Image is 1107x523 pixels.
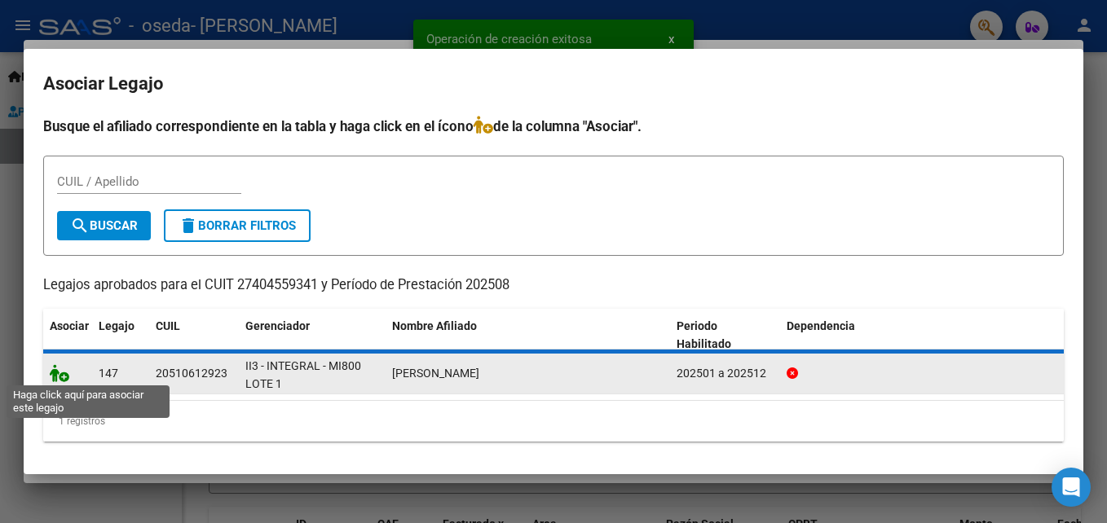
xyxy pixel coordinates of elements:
datatable-header-cell: Nombre Afiliado [386,309,670,363]
span: 147 [99,367,118,380]
mat-icon: search [70,215,90,235]
div: Open Intercom Messenger [1052,468,1091,507]
datatable-header-cell: Gerenciador [239,309,386,363]
datatable-header-cell: Legajo [92,309,149,363]
mat-icon: delete [179,215,198,235]
span: OVEJERO ADARO BAUTISTA [392,367,479,380]
h2: Asociar Legajo [43,68,1064,99]
span: Nombre Afiliado [392,319,477,332]
span: Borrar Filtros [179,218,296,233]
div: 202501 a 202512 [677,364,774,383]
span: Gerenciador [245,319,310,332]
span: Asociar [50,319,89,332]
span: Dependencia [787,319,855,332]
datatable-header-cell: Dependencia [780,309,1065,363]
div: 1 registros [43,401,1064,442]
span: Buscar [70,218,138,233]
h4: Busque el afiliado correspondiente en la tabla y haga click en el ícono de la columna "Asociar". [43,116,1064,137]
span: CUIL [156,319,180,332]
div: 20510612923 [156,364,227,383]
datatable-header-cell: CUIL [149,309,239,363]
span: II3 - INTEGRAL - MI800 LOTE 1 [245,359,361,391]
span: Legajo [99,319,135,332]
button: Borrar Filtros [164,209,311,242]
datatable-header-cell: Periodo Habilitado [670,309,780,363]
p: Legajos aprobados para el CUIT 27404559341 y Período de Prestación 202508 [43,275,1064,296]
span: Periodo Habilitado [677,319,731,351]
datatable-header-cell: Asociar [43,309,92,363]
button: Buscar [57,211,151,240]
